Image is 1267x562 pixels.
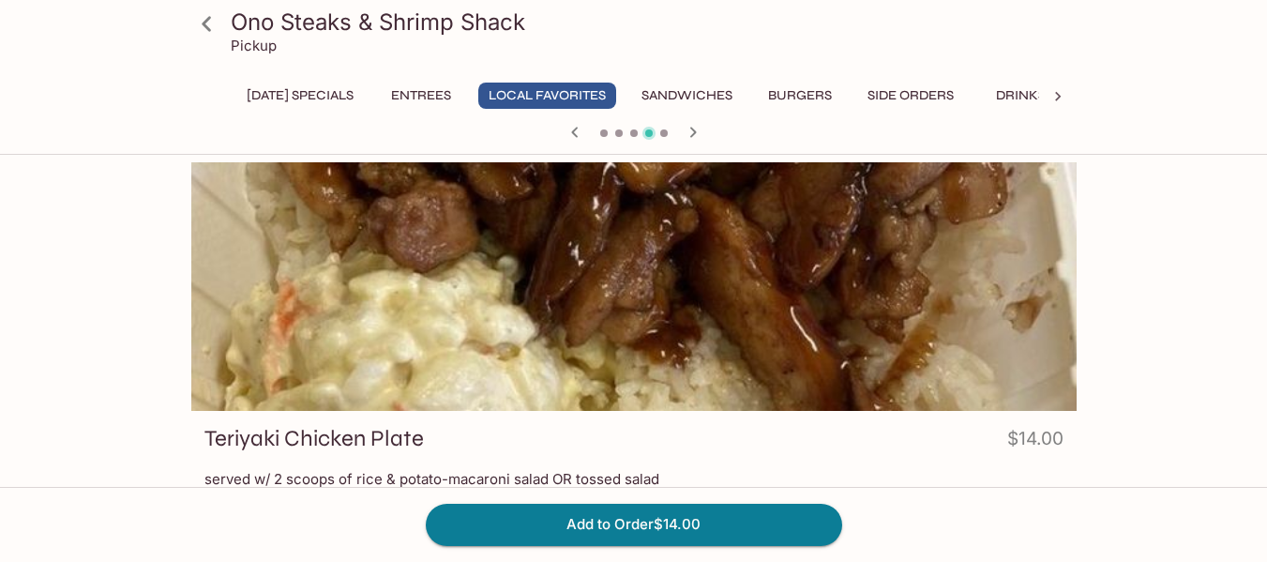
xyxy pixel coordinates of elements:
[426,504,842,545] button: Add to Order$14.00
[478,83,616,109] button: Local Favorites
[631,83,743,109] button: Sandwiches
[204,424,424,453] h3: Teriyaki Chicken Plate
[857,83,964,109] button: Side Orders
[1007,424,1063,461] h4: $14.00
[979,83,1063,109] button: Drinks
[231,8,1069,37] h3: Ono Steaks & Shrimp Shack
[758,83,842,109] button: Burgers
[231,37,277,54] p: Pickup
[191,162,1077,411] div: Teriyaki Chicken Plate
[204,470,1063,488] p: served w/ 2 scoops of rice & potato-macaroni salad OR tossed salad
[379,83,463,109] button: Entrees
[236,83,364,109] button: [DATE] Specials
